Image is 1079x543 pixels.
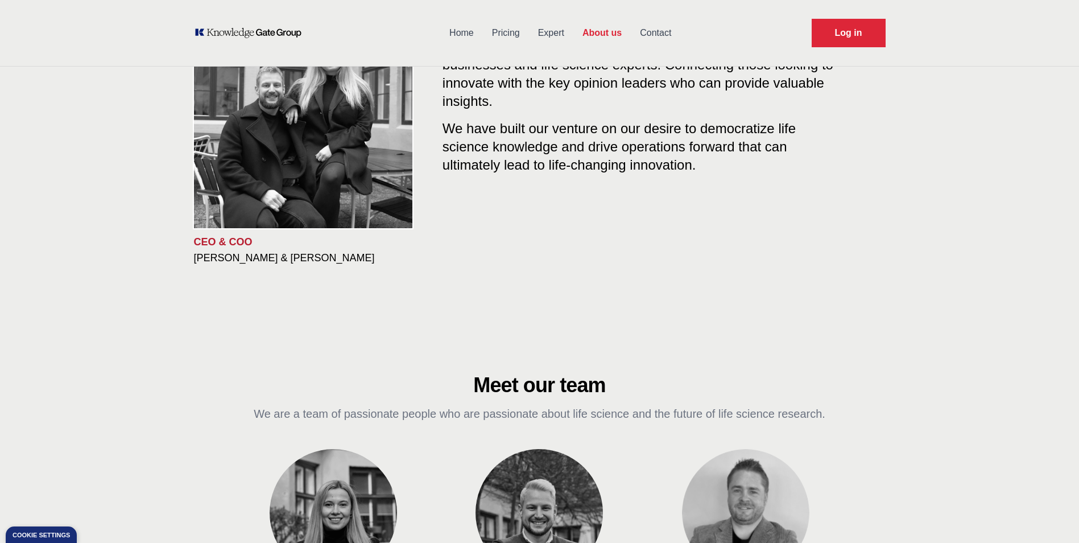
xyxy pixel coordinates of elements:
[573,18,631,48] a: About us
[194,10,412,228] img: KOL management, KEE, Therapy area experts
[529,18,573,48] a: Expert
[194,251,424,265] h3: [PERSON_NAME] & [PERSON_NAME]
[440,18,483,48] a: Home
[631,18,680,48] a: Contact
[812,19,886,47] a: Request Demo
[194,27,309,39] a: KOL Knowledge Platform: Talk to Key External Experts (KEE)
[249,406,831,422] p: We are a team of passionate people who are passionate about life science and the future of life s...
[13,532,70,538] div: Cookie settings
[194,235,424,249] p: CEO & COO
[249,374,831,397] h2: Meet our team
[483,18,529,48] a: Pricing
[443,116,796,172] span: We have built our venture on our desire to democratize life science knowledge and drive operation...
